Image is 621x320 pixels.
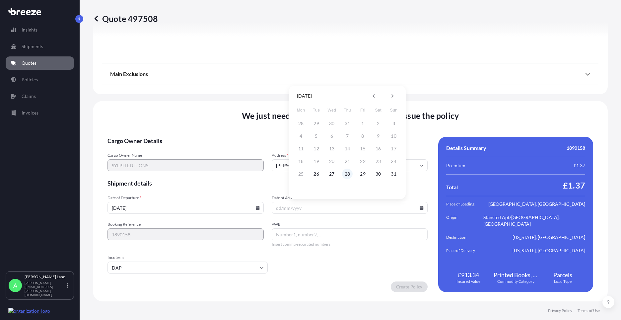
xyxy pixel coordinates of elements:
span: Main Exclusions [110,71,148,77]
span: Thursday [341,104,353,117]
p: Invoices [22,110,38,116]
span: Shipment details [107,179,428,187]
span: Total [446,184,458,191]
p: Quotes [22,60,36,66]
span: Cargo Owner Details [107,137,428,145]
span: Booking Reference [107,222,264,227]
span: Insert comma-separated numbers [272,242,428,247]
button: 30 [373,169,383,179]
a: Invoices [6,106,74,120]
p: Insights [22,27,37,33]
p: Claims [22,93,36,100]
a: Terms of Use [578,308,600,313]
button: 31 [388,169,399,179]
span: Place of Loading [446,201,483,207]
div: [DATE] [297,92,312,100]
span: A [13,282,17,289]
p: Quote 497508 [93,13,158,24]
span: Date of Arrival [272,195,428,200]
input: Your internal reference [107,228,264,240]
input: Number1, number2,... [272,228,428,240]
span: [GEOGRAPHIC_DATA], [GEOGRAPHIC_DATA] [488,201,585,207]
span: Tuesday [310,104,322,117]
a: Insights [6,23,74,37]
span: Parcels [553,271,572,279]
span: Origin [446,214,483,227]
a: Claims [6,90,74,103]
span: Destination [446,234,483,241]
input: dd/mm/yyyy [272,202,428,214]
span: Premium [446,162,465,169]
p: Create Policy [396,283,422,290]
img: organization-logo [8,308,50,314]
a: Quotes [6,56,74,70]
span: Commodity Category [497,279,534,284]
span: Friday [357,104,369,117]
input: dd/mm/yyyy [107,202,264,214]
span: [US_STATE], [GEOGRAPHIC_DATA] [513,247,585,254]
span: Insured Value [456,279,480,284]
a: Privacy Policy [548,308,572,313]
span: 1890158 [567,145,585,151]
input: Cargo owner address [272,159,428,171]
span: Sunday [388,104,400,117]
p: [PERSON_NAME][EMAIL_ADDRESS][PERSON_NAME][DOMAIN_NAME] [25,281,66,297]
span: Cargo Owner Name [107,153,264,158]
span: Printed Books, Newspapers, Calendars and similar [494,271,538,279]
p: Shipments [22,43,43,50]
a: Policies [6,73,74,86]
button: 26 [311,169,322,179]
span: Saturday [372,104,384,117]
p: [PERSON_NAME] Lane [25,274,66,280]
span: Date of Departure [107,195,264,200]
button: Create Policy [391,281,428,292]
span: £1.37 [563,180,585,191]
span: Incoterm [107,255,268,260]
button: 29 [358,169,368,179]
span: Stansted Apt/[GEOGRAPHIC_DATA], [GEOGRAPHIC_DATA] [483,214,585,227]
span: Load Type [554,279,572,284]
span: £913.34 [458,271,479,279]
div: Main Exclusions [110,66,590,82]
span: Details Summary [446,145,486,151]
span: Address [272,153,428,158]
a: Shipments [6,40,74,53]
span: Place of Delivery [446,247,483,254]
span: We just need a few more details before we issue the policy [242,110,459,121]
span: £1.37 [574,162,585,169]
button: 28 [342,169,353,179]
span: Monday [295,104,307,117]
span: Wednesday [326,104,338,117]
span: AWB [272,222,428,227]
button: 27 [326,169,337,179]
span: [US_STATE], [GEOGRAPHIC_DATA] [513,234,585,241]
input: Select... [107,262,268,274]
p: Policies [22,76,38,83]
